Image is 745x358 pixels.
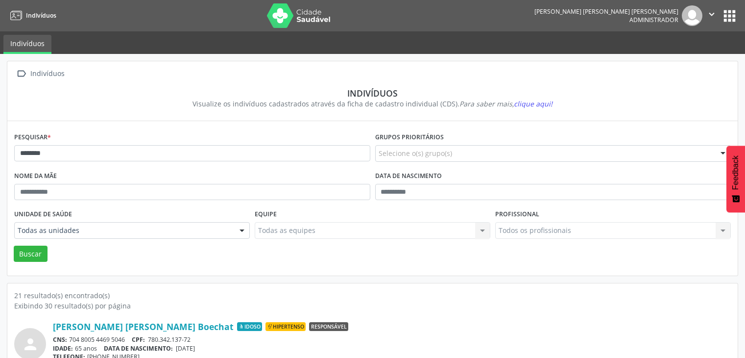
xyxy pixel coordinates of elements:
div: Exibindo 30 resultado(s) por página [14,301,731,311]
span: Indivíduos [26,11,56,20]
span: IDADE: [53,344,73,353]
span: 780.342.137-72 [148,335,191,344]
span: [DATE] [176,344,195,353]
div: 21 resultado(s) encontrado(s) [14,290,731,301]
a: Indivíduos [3,35,51,54]
div: Visualize os indivíduos cadastrados através da ficha de cadastro individual (CDS). [21,99,724,109]
span: Todas as unidades [18,226,230,235]
i:  [706,9,717,20]
span: CPF: [132,335,145,344]
label: Grupos prioritários [375,130,444,145]
i: person [22,335,39,353]
a:  Indivíduos [14,67,66,81]
span: clique aqui! [514,99,553,108]
button: Buscar [14,246,48,262]
span: Hipertenso [265,322,306,331]
span: Idoso [237,322,262,331]
span: Responsável [309,322,348,331]
i: Para saber mais, [459,99,553,108]
span: DATA DE NASCIMENTO: [104,344,173,353]
div: Indivíduos [28,67,66,81]
div: Indivíduos [21,88,724,99]
label: Pesquisar [14,130,51,145]
span: Feedback [731,155,740,190]
img: img [682,5,702,26]
div: [PERSON_NAME] [PERSON_NAME] [PERSON_NAME] [534,7,678,16]
span: Selecione o(s) grupo(s) [379,148,452,158]
span: CNS: [53,335,67,344]
label: Profissional [495,207,539,222]
label: Data de nascimento [375,169,442,184]
span: Administrador [629,16,678,24]
button:  [702,5,721,26]
i:  [14,67,28,81]
button: apps [721,7,738,25]
a: Indivíduos [7,7,56,24]
label: Unidade de saúde [14,207,72,222]
a: [PERSON_NAME] [PERSON_NAME] Boechat [53,321,234,332]
label: Equipe [255,207,277,222]
div: 704 8005 4469 5046 [53,335,731,344]
label: Nome da mãe [14,169,57,184]
div: 65 anos [53,344,731,353]
button: Feedback - Mostrar pesquisa [726,146,745,212]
